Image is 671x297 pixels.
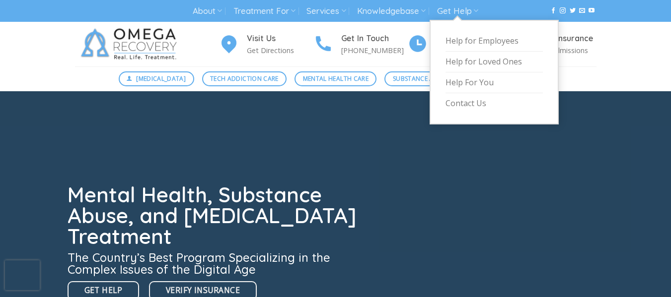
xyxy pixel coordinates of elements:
h4: Verify Insurance [530,32,596,45]
span: [MEDICAL_DATA] [136,74,186,83]
a: Tech Addiction Care [202,71,287,86]
a: Knowledgebase [357,2,426,20]
a: Get Help [437,2,478,20]
h4: Visit Us [247,32,313,45]
a: Help For You [446,72,543,93]
a: [MEDICAL_DATA] [119,71,194,86]
span: Mental Health Care [303,74,369,83]
p: Begin Admissions [530,45,596,56]
h1: Mental Health, Substance Abuse, and [MEDICAL_DATA] Treatment [68,184,363,247]
a: Follow on Instagram [560,7,566,14]
a: Get In Touch [PHONE_NUMBER] [313,32,408,57]
a: Help for Employees [446,31,543,52]
span: Get Help [84,284,123,297]
img: Omega Recovery [75,22,187,66]
a: Help for Loved Ones [446,52,543,72]
a: Contact Us [446,93,543,114]
h4: Get In Touch [341,32,408,45]
a: Mental Health Care [295,71,376,86]
a: About [193,2,222,20]
a: Treatment For [233,2,296,20]
a: Services [306,2,346,20]
a: Visit Us Get Directions [219,32,313,57]
span: Substance Abuse Care [393,74,465,83]
iframe: reCAPTCHA [5,260,40,290]
a: Send us an email [579,7,585,14]
p: Get Directions [247,45,313,56]
a: Substance Abuse Care [384,71,473,86]
a: Follow on YouTube [589,7,595,14]
h3: The Country’s Best Program Specializing in the Complex Issues of the Digital Age [68,251,363,275]
span: Verify Insurance [166,284,240,297]
span: Tech Addiction Care [210,74,279,83]
p: [PHONE_NUMBER] [341,45,408,56]
a: Follow on Facebook [550,7,556,14]
a: Follow on Twitter [570,7,576,14]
